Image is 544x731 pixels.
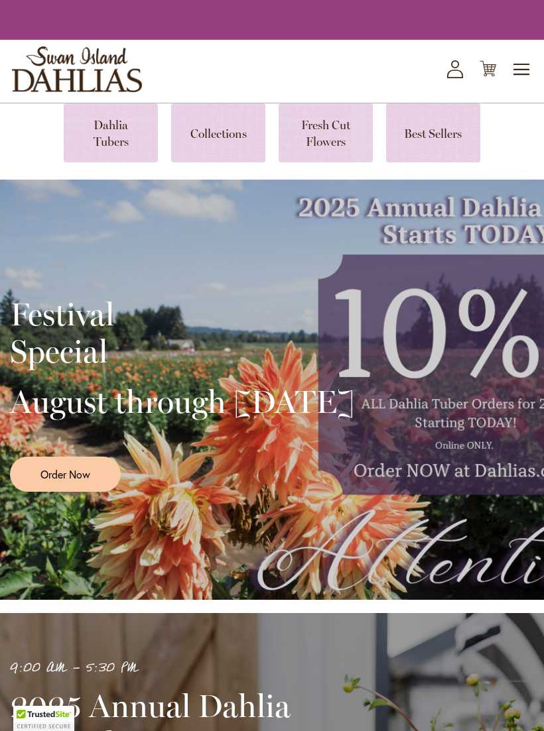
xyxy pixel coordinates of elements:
h2: August through [DATE] [10,383,354,420]
a: store logo [12,46,142,92]
span: Order Now [40,467,90,482]
a: Order Now [10,457,121,492]
h2: Festival Special [10,296,354,370]
p: 9:00 AM - 5:30 PM [10,657,375,679]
